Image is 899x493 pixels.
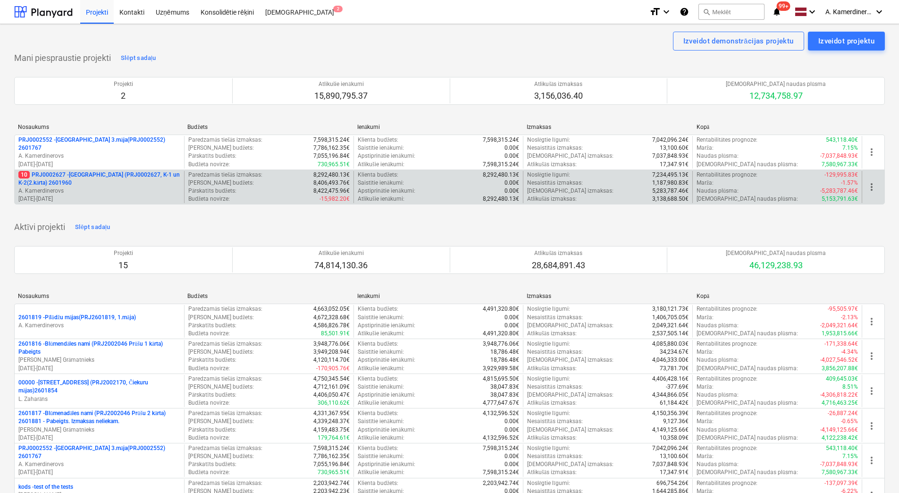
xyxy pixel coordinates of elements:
p: Pārskatīts budžets : [188,426,236,434]
p: [PERSON_NAME] Grāmatnieks [18,356,180,364]
p: [DEMOGRAPHIC_DATA] izmaksas : [527,187,613,195]
p: Paredzamās tiešās izmaksas : [188,444,262,452]
p: Nesaistītās izmaksas : [527,452,583,460]
p: Paredzamās tiešās izmaksas : [188,409,262,417]
p: Aktīvi projekti [14,221,65,233]
p: 28,684,891.43 [532,260,585,271]
p: -377.69€ [666,383,689,391]
div: Slēpt sadaļu [121,53,156,64]
p: 85,501.91€ [321,330,350,338]
p: 4,815,695.50€ [483,375,519,383]
p: [DEMOGRAPHIC_DATA] naudas plūsma : [697,365,798,373]
i: format_size [649,6,661,17]
p: [PERSON_NAME] budžets : [188,383,254,391]
p: Noslēgtie līgumi : [527,171,570,179]
p: 7,786,162.35€ [313,144,350,152]
p: Klienta budžets : [358,409,398,417]
span: more_vert [866,420,877,432]
p: 74,814,130.36 [314,260,368,271]
p: 5,283,787.46€ [652,187,689,195]
p: PRJ0002552 - [GEOGRAPHIC_DATA] 3.māja(PRJ0002552) 2601767 [18,444,180,460]
div: Izveidot demonstrācijas projektu [683,35,794,47]
div: Izmaksas [527,124,689,130]
div: 10PRJ0002627 -[GEOGRAPHIC_DATA] (PRJ0002627, K-1 un K-2(2.kārta) 2601960A. Kamerdinerovs[DATE]-[D... [18,171,180,204]
p: 8,292,480.13€ [313,171,350,179]
div: 2601819 -Pīlādžu mājas(PRJ2601819, 1.māja)A. Kamerdinerovs [18,314,180,330]
p: 3,156,036.40 [534,90,583,102]
p: 7.15% [842,452,858,460]
p: Marža : [697,452,714,460]
p: 2,537,505.14€ [652,330,689,338]
p: Paredzamās tiešās izmaksas : [188,340,262,348]
p: Pārskatīts budžets : [188,391,236,399]
p: 3,929,989.58€ [483,365,519,373]
p: 7,786,162.35€ [313,452,350,460]
p: 0.00€ [504,452,519,460]
p: Naudas plūsma : [697,426,739,434]
p: Atlikušās izmaksas : [527,365,577,373]
p: Atlikušie ienākumi : [358,434,404,442]
p: Apstiprinātie ienākumi : [358,187,415,195]
p: [DATE] - [DATE] [18,195,180,203]
button: Meklēt [698,4,765,20]
p: Klienta budžets : [358,444,398,452]
p: 4,663,052.05€ [313,305,350,313]
p: [DATE] - [DATE] [18,161,180,169]
p: -5,283,787.46€ [820,187,858,195]
p: -4,149,125.66€ [820,426,858,434]
p: Naudas plūsma : [697,187,739,195]
p: 7,042,096.24€ [652,136,689,144]
p: 4,344,866.05€ [652,391,689,399]
p: [DEMOGRAPHIC_DATA] izmaksas : [527,322,613,330]
p: 4,491,320.80€ [483,305,519,313]
p: Atlikušie ienākumi [314,80,368,88]
p: -1.57% [841,179,858,187]
p: Rentabilitātes prognoze : [697,171,757,179]
i: keyboard_arrow_down [807,6,818,17]
p: [DEMOGRAPHIC_DATA] naudas plūsma : [697,195,798,203]
p: A. Kamerdinerovs [18,187,180,195]
p: Budžeta novirze : [188,330,230,338]
p: 8,406,493.76€ [313,179,350,187]
div: Chat Widget [852,448,899,493]
p: Pārskatīts budžets : [188,187,236,195]
p: Naudas plūsma : [697,152,739,160]
p: 00000 - [STREET_ADDRESS] (PRJ2002170, Čiekuru mājas)2601854 [18,379,180,395]
p: Klienta budžets : [358,136,398,144]
p: [PERSON_NAME] budžets : [188,348,254,356]
p: A. Kamerdinerovs [18,460,180,468]
p: Marža : [697,144,714,152]
p: 7,580,967.33€ [822,161,858,169]
p: 4,716,463.25€ [822,399,858,407]
p: 2601819 - Pīlādžu mājas(PRJ2601819, 1.māja) [18,314,136,322]
p: Atlikušās izmaksas : [527,161,577,169]
p: 179,764.61€ [318,434,350,442]
p: 8.51% [842,383,858,391]
p: Saistītie ienākumi : [358,144,404,152]
p: Rentabilitātes prognoze : [697,340,757,348]
p: 7,055,196.84€ [313,460,350,468]
p: 15,890,795.37 [314,90,368,102]
p: 7,598,315.24€ [483,136,519,144]
div: 2601817 -Blūmenadāles nami (PRJ2002046 Prūšu 2 kārta) 2601881 - Pabeigts. Izmaksas neliekam.[PERS... [18,409,180,442]
p: 34,234.67€ [660,348,689,356]
p: 3,948,776.06€ [313,340,350,348]
button: Slēpt sadaļu [73,220,113,235]
p: Nesaistītās izmaksas : [527,314,583,322]
p: 0.00€ [504,144,519,152]
button: Slēpt sadaļu [118,51,159,66]
p: 0.00€ [504,417,519,425]
p: 8,292,480.13€ [483,195,519,203]
p: -4.34% [841,348,858,356]
p: 18,786.48€ [490,356,519,364]
p: [DEMOGRAPHIC_DATA] naudas plūsma [726,249,826,257]
div: Kopā [697,293,858,300]
span: more_vert [866,181,877,193]
p: 7,598,315.24€ [483,161,519,169]
p: [DEMOGRAPHIC_DATA] izmaksas : [527,152,613,160]
p: Pārskatīts budžets : [188,356,236,364]
p: 2 [114,90,133,102]
p: [DATE] - [DATE] [18,434,180,442]
p: 38,047.83€ [490,383,519,391]
p: Noslēgtie līgumi : [527,136,570,144]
